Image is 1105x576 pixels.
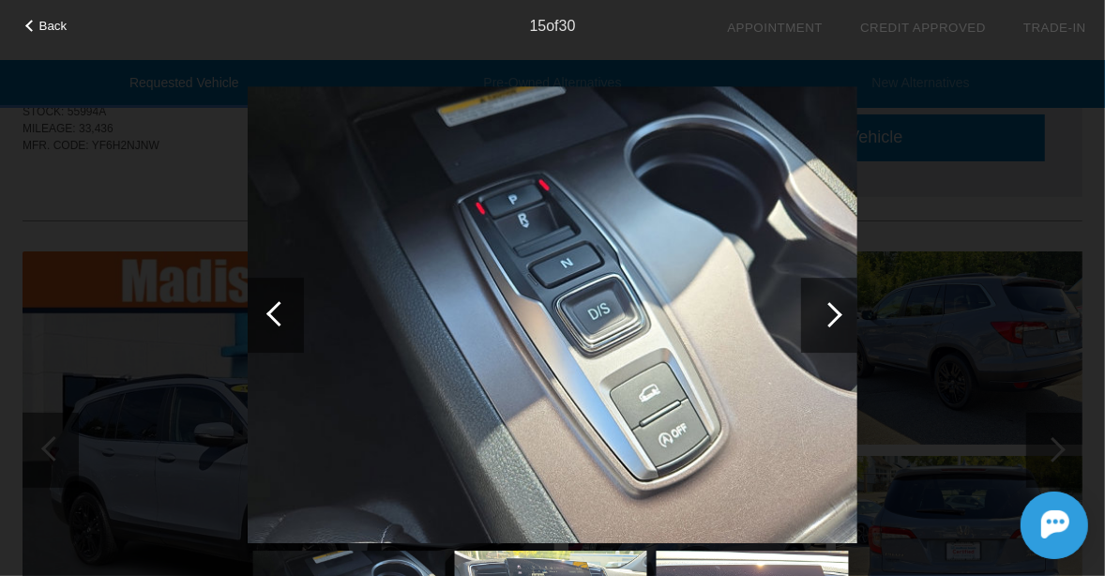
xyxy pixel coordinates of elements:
iframe: To enrich screen reader interactions, please activate Accessibility in Grammarly extension settings [936,475,1105,576]
span: 15 [530,18,547,34]
img: image.aspx [248,86,857,544]
a: Credit Approved [860,21,986,35]
span: Back [39,19,68,33]
span: 30 [559,18,576,34]
a: Appointment [727,21,823,35]
a: Trade-In [1023,21,1086,35]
